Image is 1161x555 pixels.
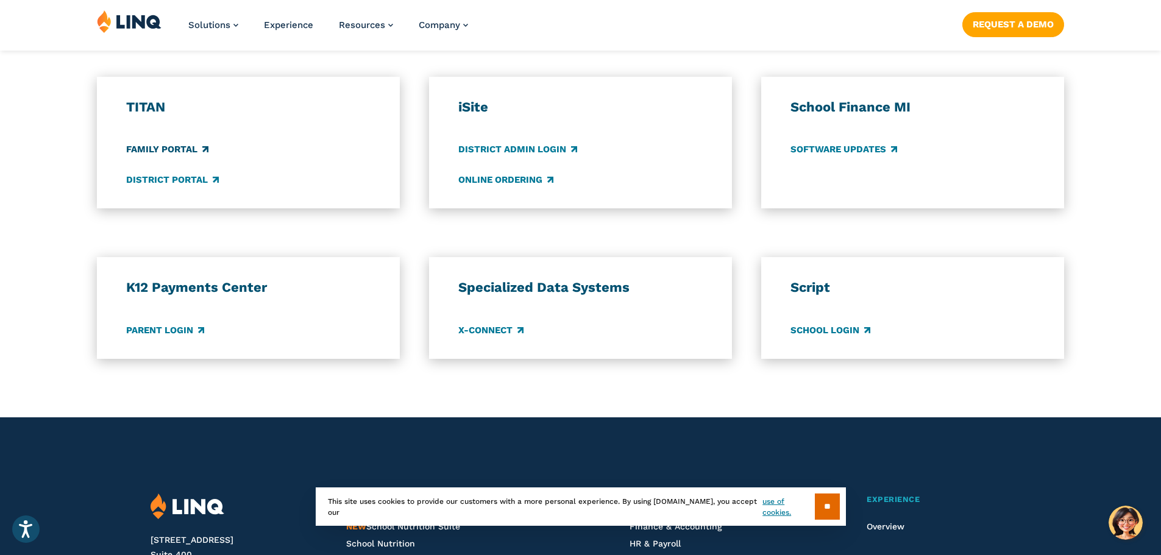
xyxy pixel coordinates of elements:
a: Family Portal [126,143,208,157]
a: X-Connect [458,323,524,337]
div: This site uses cookies to provide our customers with a more personal experience. By using [DOMAIN... [316,487,846,526]
a: School Login [790,323,870,337]
a: Resources [339,19,393,30]
a: HR & Payroll [630,539,681,548]
a: use of cookies. [762,496,814,518]
h3: K12 Payments Center [126,279,371,296]
img: LINQ | K‑12 Software [151,493,224,520]
nav: Primary Navigation [188,10,468,50]
h3: School Finance MI [790,99,1035,116]
a: Experience [867,493,1010,506]
span: Solutions [188,19,230,30]
a: Parent Login [126,323,204,337]
a: District Admin Login [458,143,577,157]
a: Experience [264,19,313,30]
a: Software Updates [790,143,897,157]
a: District Portal [126,173,219,186]
button: Hello, have a question? Let’s chat. [1109,506,1143,540]
span: Resources [339,19,385,30]
nav: Button Navigation [962,10,1064,37]
a: Company [419,19,468,30]
a: School Nutrition [346,539,415,548]
a: Request a Demo [962,12,1064,37]
h3: Script [790,279,1035,296]
img: LINQ | K‑12 Software [97,10,162,33]
a: Solutions [188,19,238,30]
a: Online Ordering [458,173,553,186]
span: Experience [867,495,920,504]
h3: TITAN [126,99,371,116]
h3: iSite [458,99,703,116]
span: Company [419,19,460,30]
h3: Specialized Data Systems [458,279,703,296]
